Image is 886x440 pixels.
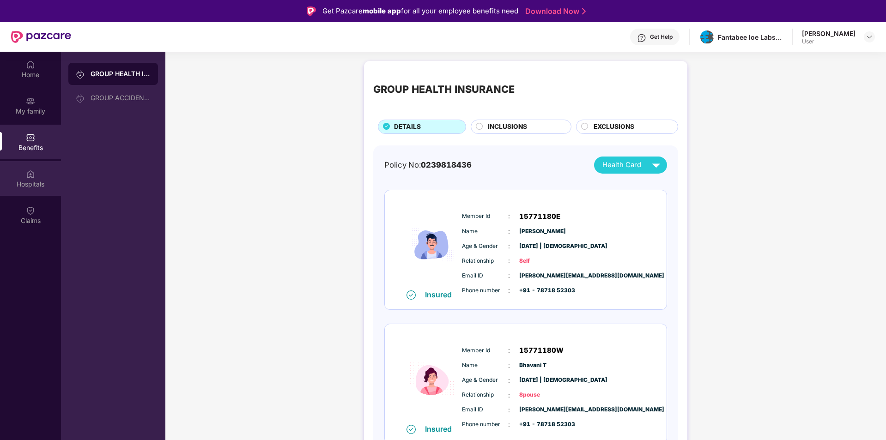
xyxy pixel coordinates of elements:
[525,6,583,16] a: Download Now
[404,334,460,424] img: icon
[407,425,416,434] img: svg+xml;base64,PHN2ZyB4bWxucz0iaHR0cDovL3d3dy53My5vcmcvMjAwMC9zdmciIHdpZHRoPSIxNiIgaGVpZ2h0PSIxNi...
[462,212,508,221] span: Member Id
[508,256,510,266] span: :
[508,241,510,251] span: :
[11,31,71,43] img: New Pazcare Logo
[519,391,565,399] span: Spouse
[26,206,35,215] img: svg+xml;base64,PHN2ZyBpZD0iQ2xhaW0iIHhtbG5zPSJodHRwOi8vd3d3LnczLm9yZy8yMDAwL3N2ZyIgd2lkdGg9IjIwIi...
[421,160,472,169] span: 0239818436
[462,361,508,370] span: Name
[26,96,35,106] img: svg+xml;base64,PHN2ZyB3aWR0aD0iMjAiIGhlaWdodD0iMjAiIHZpZXdCb3g9IjAgMCAyMCAyMCIgZmlsbD0ibm9uZSIgeG...
[462,257,508,265] span: Relationship
[519,286,565,295] span: +91 - 78718 52303
[508,211,510,221] span: :
[488,122,527,132] span: INCLUSIONS
[519,257,565,265] span: Self
[363,6,401,15] strong: mobile app
[91,69,151,78] div: GROUP HEALTH INSURANCE
[718,33,783,42] div: Fantabee Ioe Labs Private Limited
[637,33,646,42] img: svg+xml;base64,PHN2ZyBpZD0iSGVscC0zMngzMiIgeG1sbnM9Imh0dHA6Ly93d3cudzMub3JnLzIwMDAvc3ZnIiB3aWR0aD...
[519,271,565,280] span: [PERSON_NAME][EMAIL_ADDRESS][DOMAIN_NAME]
[519,405,565,414] span: [PERSON_NAME][EMAIL_ADDRESS][DOMAIN_NAME]
[602,160,641,170] span: Health Card
[425,424,457,434] div: Insured
[650,33,673,41] div: Get Help
[519,227,565,236] span: [PERSON_NAME]
[802,38,856,45] div: User
[462,405,508,414] span: Email ID
[462,271,508,280] span: Email ID
[700,30,714,44] img: header-logo.png
[582,6,586,16] img: Stroke
[508,271,510,281] span: :
[76,94,85,103] img: svg+xml;base64,PHN2ZyB3aWR0aD0iMjAiIGhlaWdodD0iMjAiIHZpZXdCb3g9IjAgMCAyMCAyMCIgZmlsbD0ibm9uZSIgeG...
[519,420,565,429] span: +91 - 78718 52303
[866,33,873,41] img: svg+xml;base64,PHN2ZyBpZD0iRHJvcGRvd24tMzJ4MzIiIHhtbG5zPSJodHRwOi8vd3d3LnczLm9yZy8yMDAwL3N2ZyIgd2...
[462,242,508,251] span: Age & Gender
[384,159,472,171] div: Policy No:
[322,6,518,17] div: Get Pazcare for all your employee benefits need
[802,29,856,38] div: [PERSON_NAME]
[508,390,510,400] span: :
[394,122,421,132] span: DETAILS
[462,286,508,295] span: Phone number
[508,405,510,415] span: :
[508,361,510,371] span: :
[462,227,508,236] span: Name
[519,361,565,370] span: Bhavani T
[462,391,508,399] span: Relationship
[407,290,416,300] img: svg+xml;base64,PHN2ZyB4bWxucz0iaHR0cDovL3d3dy53My5vcmcvMjAwMC9zdmciIHdpZHRoPSIxNiIgaGVpZ2h0PSIxNi...
[462,376,508,385] span: Age & Gender
[594,157,667,174] button: Health Card
[26,60,35,69] img: svg+xml;base64,PHN2ZyBpZD0iSG9tZSIgeG1sbnM9Imh0dHA6Ly93d3cudzMub3JnLzIwMDAvc3ZnIiB3aWR0aD0iMjAiIG...
[508,285,510,295] span: :
[508,226,510,236] span: :
[462,346,508,355] span: Member Id
[519,345,564,356] span: 15771180W
[26,169,35,179] img: svg+xml;base64,PHN2ZyBpZD0iSG9zcGl0YWxzIiB4bWxucz0iaHR0cDovL3d3dy53My5vcmcvMjAwMC9zdmciIHdpZHRoPS...
[508,375,510,386] span: :
[519,242,565,251] span: [DATE] | [DEMOGRAPHIC_DATA]
[508,420,510,430] span: :
[462,420,508,429] span: Phone number
[648,157,664,173] img: svg+xml;base64,PHN2ZyB4bWxucz0iaHR0cDovL3d3dy53My5vcmcvMjAwMC9zdmciIHZpZXdCb3g9IjAgMCAyNCAyNCIgd2...
[76,70,85,79] img: svg+xml;base64,PHN2ZyB3aWR0aD0iMjAiIGhlaWdodD0iMjAiIHZpZXdCb3g9IjAgMCAyMCAyMCIgZmlsbD0ibm9uZSIgeG...
[425,290,457,299] div: Insured
[91,94,151,102] div: GROUP ACCIDENTAL INSURANCE
[404,200,460,290] img: icon
[307,6,316,16] img: Logo
[373,81,515,97] div: GROUP HEALTH INSURANCE
[594,122,634,132] span: EXCLUSIONS
[508,345,510,356] span: :
[519,376,565,385] span: [DATE] | [DEMOGRAPHIC_DATA]
[519,211,560,222] span: 15771180E
[26,133,35,142] img: svg+xml;base64,PHN2ZyBpZD0iQmVuZWZpdHMiIHhtbG5zPSJodHRwOi8vd3d3LnczLm9yZy8yMDAwL3N2ZyIgd2lkdGg9Ij...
